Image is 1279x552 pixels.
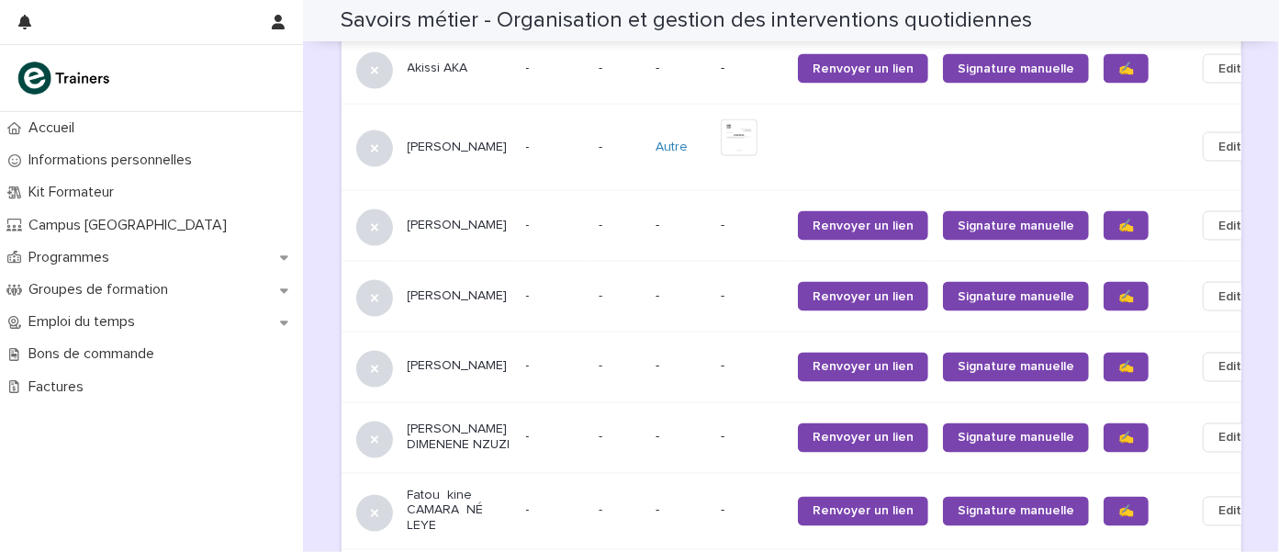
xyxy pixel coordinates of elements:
p: - [599,426,606,445]
p: - [526,359,584,375]
a: Renvoyer un lien [798,423,928,453]
p: Akissi AKA [408,61,511,76]
a: Renvoyer un lien [798,54,928,84]
p: - [526,430,584,445]
p: [PERSON_NAME] [408,218,511,233]
span: Edit [1218,138,1241,156]
a: ✍️ [1104,211,1149,241]
span: Renvoyer un lien [813,62,914,75]
button: Edit [1203,54,1257,84]
a: ✍️ [1104,282,1149,311]
p: Emploi du temps [21,313,150,331]
p: Fatou kine CAMARA NÉ LEYE [408,489,511,535]
a: Signature manuelle [943,497,1089,526]
p: - [599,500,606,519]
p: - [721,503,783,519]
button: Edit [1203,353,1257,382]
a: Signature manuelle [943,423,1089,453]
p: Campus [GEOGRAPHIC_DATA] [21,217,241,234]
span: ✍️ [1118,361,1134,374]
p: - [526,288,584,304]
p: - [526,218,584,233]
p: Groupes de formation [21,281,183,299]
img: K0CqGN7SDeD6s4JG8KQk [15,60,116,96]
p: [PERSON_NAME] [408,359,511,375]
span: Signature manuelle [958,361,1074,374]
a: ✍️ [1104,353,1149,382]
button: Edit [1203,211,1257,241]
p: - [526,61,584,76]
span: ✍️ [1118,432,1134,445]
h2: Savoirs métier - Organisation et gestion des interventions quotidiennes [342,7,1033,34]
span: Renvoyer un lien [813,432,914,445]
span: ✍️ [1118,505,1134,518]
p: [PERSON_NAME] DIMENENE NZUZI [408,422,511,454]
button: Edit [1203,423,1257,453]
p: - [721,430,783,445]
p: - [656,61,706,76]
p: - [721,61,783,76]
p: Kit Formateur [21,184,129,201]
p: [PERSON_NAME] [408,140,511,155]
p: - [599,355,606,375]
span: Edit [1218,358,1241,377]
p: - [721,218,783,233]
a: Signature manuelle [943,353,1089,382]
a: Renvoyer un lien [798,497,928,526]
span: Renvoyer un lien [813,361,914,374]
p: Accueil [21,119,89,137]
span: ✍️ [1118,290,1134,303]
span: Edit [1218,287,1241,306]
a: Signature manuelle [943,54,1089,84]
p: [PERSON_NAME] [408,288,511,304]
button: Edit [1203,497,1257,526]
span: Signature manuelle [958,62,1074,75]
span: ✍️ [1118,62,1134,75]
a: Signature manuelle [943,282,1089,311]
p: - [599,285,606,304]
span: Edit [1218,429,1241,447]
p: - [526,503,584,519]
p: - [526,140,584,155]
span: Renvoyer un lien [813,220,914,232]
span: Signature manuelle [958,290,1074,303]
a: Renvoyer un lien [798,282,928,311]
p: Factures [21,378,98,396]
p: Bons de commande [21,345,169,363]
p: - [656,218,706,233]
span: Edit [1218,502,1241,521]
p: - [599,136,606,155]
a: ✍️ [1104,54,1149,84]
span: Edit [1218,60,1241,78]
p: - [656,359,706,375]
span: Signature manuelle [958,432,1074,445]
span: Signature manuelle [958,505,1074,518]
a: Signature manuelle [943,211,1089,241]
p: - [656,288,706,304]
p: - [599,214,606,233]
p: - [656,430,706,445]
a: Autre [656,140,688,155]
p: - [721,359,783,375]
a: ✍️ [1104,423,1149,453]
a: Renvoyer un lien [798,353,928,382]
p: Programmes [21,249,124,266]
span: ✍️ [1118,220,1134,232]
p: - [599,57,606,76]
p: Informations personnelles [21,152,207,169]
p: - [656,503,706,519]
p: - [721,288,783,304]
button: Edit [1203,132,1257,162]
span: Renvoyer un lien [813,505,914,518]
span: Renvoyer un lien [813,290,914,303]
button: Edit [1203,282,1257,311]
a: ✍️ [1104,497,1149,526]
a: Renvoyer un lien [798,211,928,241]
span: Edit [1218,217,1241,235]
span: Signature manuelle [958,220,1074,232]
